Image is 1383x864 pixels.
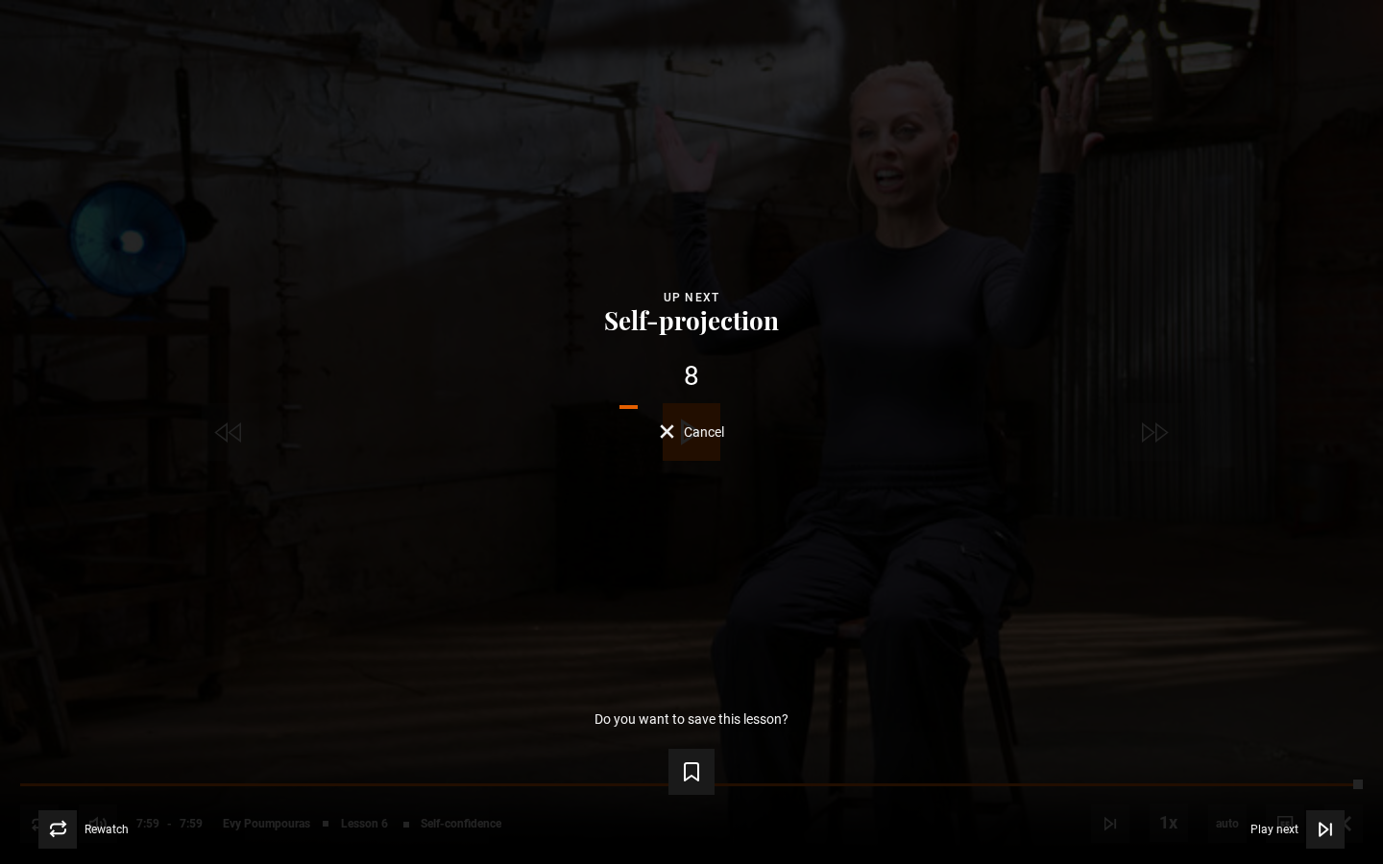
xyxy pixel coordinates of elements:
div: 8 [31,363,1352,390]
button: Self-projection [598,307,785,334]
button: Cancel [660,424,724,439]
div: Up next [31,288,1352,307]
p: Do you want to save this lesson? [594,712,789,726]
button: Play next [1250,810,1345,849]
button: Rewatch [38,810,129,849]
span: Play next [1250,824,1298,835]
span: Rewatch [85,824,129,835]
span: Cancel [684,425,724,439]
